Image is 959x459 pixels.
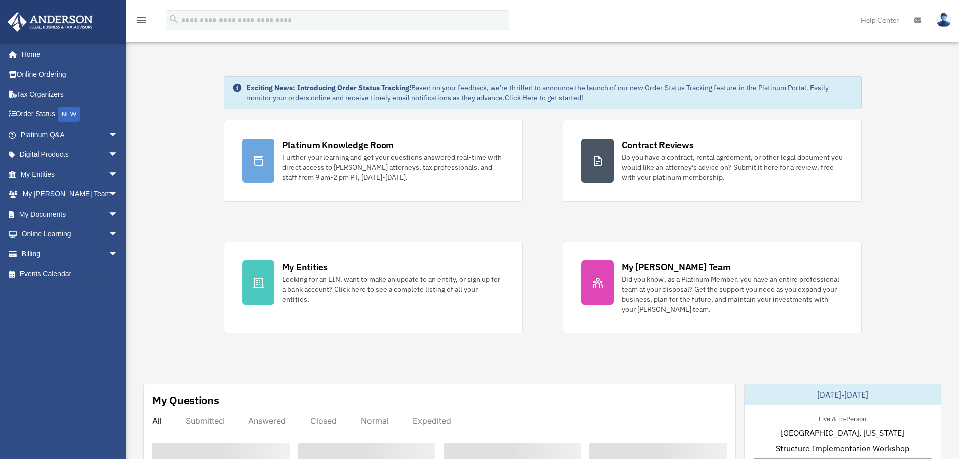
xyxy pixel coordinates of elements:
a: Tax Organizers [7,84,133,104]
a: Platinum Knowledge Room Further your learning and get your questions answered real-time with dire... [224,120,523,202]
a: Home [7,44,128,64]
span: [GEOGRAPHIC_DATA], [US_STATE] [781,427,904,439]
a: Online Ordering [7,64,133,85]
img: Anderson Advisors Platinum Portal [5,12,96,32]
div: My Entities [282,260,328,273]
a: Online Learningarrow_drop_down [7,224,133,244]
span: arrow_drop_down [108,204,128,225]
a: My [PERSON_NAME] Teamarrow_drop_down [7,184,133,205]
span: arrow_drop_down [108,244,128,265]
div: Contract Reviews [622,139,694,151]
div: Expedited [413,416,451,426]
a: My Entities Looking for an EIN, want to make an update to an entity, or sign up for a bank accoun... [224,242,523,333]
a: menu [136,18,148,26]
div: My Questions [152,392,219,408]
span: arrow_drop_down [108,224,128,245]
div: Platinum Knowledge Room [282,139,394,151]
span: arrow_drop_down [108,124,128,145]
i: menu [136,14,148,26]
div: Do you have a contract, rental agreement, or other legal document you would like an attorney's ad... [622,152,843,182]
a: Platinum Q&Aarrow_drop_down [7,124,133,145]
div: All [152,416,162,426]
a: Order StatusNEW [7,104,133,125]
a: My [PERSON_NAME] Team Did you know, as a Platinum Member, you have an entire professional team at... [563,242,862,333]
span: arrow_drop_down [108,164,128,185]
div: [DATE]-[DATE] [745,384,941,405]
img: User Pic [936,13,951,27]
div: Further your learning and get your questions answered real-time with direct access to [PERSON_NAM... [282,152,504,182]
div: Closed [310,416,337,426]
div: Based on your feedback, we're thrilled to announce the launch of our new Order Status Tracking fe... [246,83,853,103]
i: search [168,14,179,25]
div: Answered [248,416,286,426]
div: Submitted [186,416,224,426]
a: My Entitiesarrow_drop_down [7,164,133,184]
div: Looking for an EIN, want to make an update to an entity, or sign up for a bank account? Click her... [282,274,504,304]
span: arrow_drop_down [108,184,128,205]
div: Normal [361,416,389,426]
a: Events Calendar [7,264,133,284]
div: NEW [58,107,80,122]
a: Click Here to get started! [505,93,583,102]
a: Contract Reviews Do you have a contract, rental agreement, or other legal document you would like... [563,120,862,202]
span: arrow_drop_down [108,145,128,165]
div: Did you know, as a Platinum Member, you have an entire professional team at your disposal? Get th... [622,274,843,314]
a: Billingarrow_drop_down [7,244,133,264]
span: Structure Implementation Workshop [776,442,909,454]
a: My Documentsarrow_drop_down [7,204,133,224]
div: My [PERSON_NAME] Team [622,260,731,273]
div: Live & In-Person [810,413,874,423]
a: Digital Productsarrow_drop_down [7,145,133,165]
strong: Exciting News: Introducing Order Status Tracking! [246,83,411,92]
